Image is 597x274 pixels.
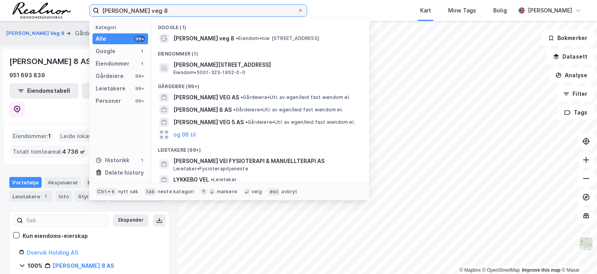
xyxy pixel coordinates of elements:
div: Bolig [493,6,507,15]
a: Mapbox [459,267,481,273]
div: Eiendommer (1) [152,45,369,59]
div: Kategori [96,24,148,30]
span: Leietaker • Fysioterapitjeneste [173,166,248,172]
div: 99+ [134,98,145,104]
span: LYKKEBO VEL [173,175,209,184]
div: Gårdeier [75,29,98,38]
div: Mine Tags [448,6,476,15]
div: 1 [139,157,145,163]
img: realnor-logo.934646d98de889bb5806.png [12,2,71,19]
span: Gårdeiere • Utl. av egen/leid fast eiendom el. [233,107,343,113]
span: [PERSON_NAME] VEI FYSIOTERAPI & MANUELLTERAPI AS [173,156,360,166]
div: esc [268,188,280,196]
div: Leide lokasjoner : [57,130,113,142]
div: neste kategori [158,189,194,195]
div: Leietakere [96,84,126,93]
div: Alle [96,34,106,43]
button: Eiendomstabell [9,83,79,99]
button: Bokmerker [541,30,594,46]
span: 1 [48,132,51,141]
span: • [211,177,213,182]
div: Aksjonærer [45,177,81,188]
div: Personer [96,96,121,106]
span: 4 736 ㎡ [62,147,85,156]
span: [PERSON_NAME] VEG AS [173,93,239,102]
div: 951 693 839 [9,71,45,80]
input: Søk på adresse, matrikkel, gårdeiere, leietakere eller personer [99,5,297,16]
div: Historikk [96,156,129,165]
div: Ctrl + k [96,188,117,196]
div: Eiendommer : [10,130,54,142]
input: Søk [23,215,108,226]
div: 1 [42,192,49,200]
div: Google (1) [152,18,369,32]
button: [PERSON_NAME] Veg 8 [6,29,66,37]
span: Leietaker [211,177,237,183]
div: nytt søk [118,189,139,195]
a: OpenStreetMap [482,267,520,273]
button: Leietakertabell [82,83,151,99]
div: 1 [139,61,145,67]
button: Filter [557,86,594,102]
span: [PERSON_NAME] 8 AS [173,105,232,114]
span: Gårdeiere • Utl. av egen/leid fast eiendom el. [245,119,355,125]
div: markere [217,189,237,195]
div: Gårdeiere (99+) [152,77,369,91]
button: og 96 til [173,130,196,139]
div: Delete history [105,168,144,177]
div: tab [145,188,156,196]
span: • [245,119,248,125]
button: Ekspander [113,214,148,227]
div: Kun eiendoms-eierskap [23,231,88,241]
div: [PERSON_NAME] 8 AS [9,55,92,68]
div: Eiendommer [96,59,129,68]
div: avbryt [281,189,297,195]
div: Kontrollprogram for chat [558,237,597,274]
div: Styret [75,191,107,202]
div: Kart [420,6,431,15]
span: Eiendom • Ivar [STREET_ADDRESS] [236,35,319,42]
div: 99+ [134,36,145,42]
div: Leietakere [9,191,52,202]
span: Eiendom • 5001-323-1952-0-0 [173,69,245,76]
div: velg [251,189,262,195]
div: [PERSON_NAME] [528,6,572,15]
div: 99+ [134,73,145,79]
div: Portefølje [9,177,42,188]
div: Eiendommer [84,177,132,188]
div: Gårdeiere [96,71,124,81]
button: Datasett [546,49,594,64]
button: Tags [558,105,594,120]
a: [PERSON_NAME] 8 AS [53,262,114,269]
img: Z [579,236,594,251]
div: Totalt tomteareal : [10,146,88,158]
div: Leietakere (99+) [152,141,369,155]
div: 100% [28,261,42,271]
button: Analyse [549,68,594,83]
div: Info [56,191,72,202]
span: [PERSON_NAME] veg 8 [173,34,234,43]
a: Improve this map [522,267,560,273]
a: Overvik Holding AS [26,249,78,256]
span: Gårdeiere • Utl. av egen/leid fast eiendom el. [241,94,350,101]
iframe: Chat Widget [558,237,597,274]
span: [PERSON_NAME] VEG 5 AS [173,118,244,127]
div: 1 [139,48,145,54]
span: • [236,35,238,41]
span: • [233,107,236,113]
span: [PERSON_NAME][STREET_ADDRESS] [173,60,360,69]
div: 99+ [134,85,145,92]
span: • [241,94,243,100]
div: Google [96,47,115,56]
